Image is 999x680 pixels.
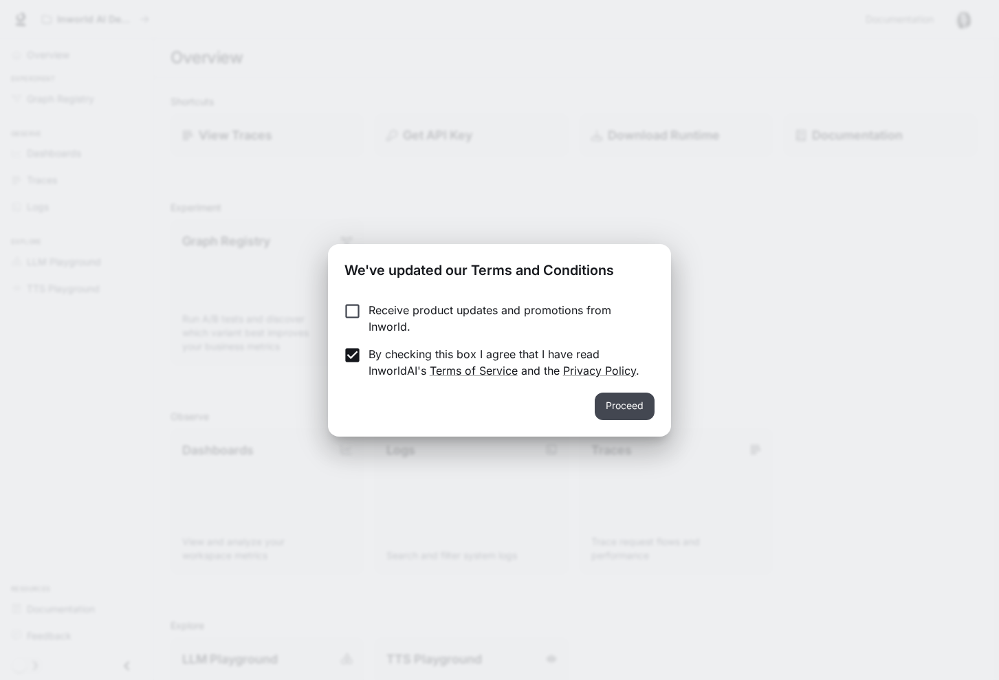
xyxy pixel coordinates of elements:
h2: We've updated our Terms and Conditions [328,244,670,291]
p: Receive product updates and promotions from Inworld. [369,302,644,335]
button: Proceed [595,393,655,420]
a: Privacy Policy [563,364,636,377]
p: By checking this box I agree that I have read InworldAI's and the . [369,346,644,379]
a: Terms of Service [430,364,518,377]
